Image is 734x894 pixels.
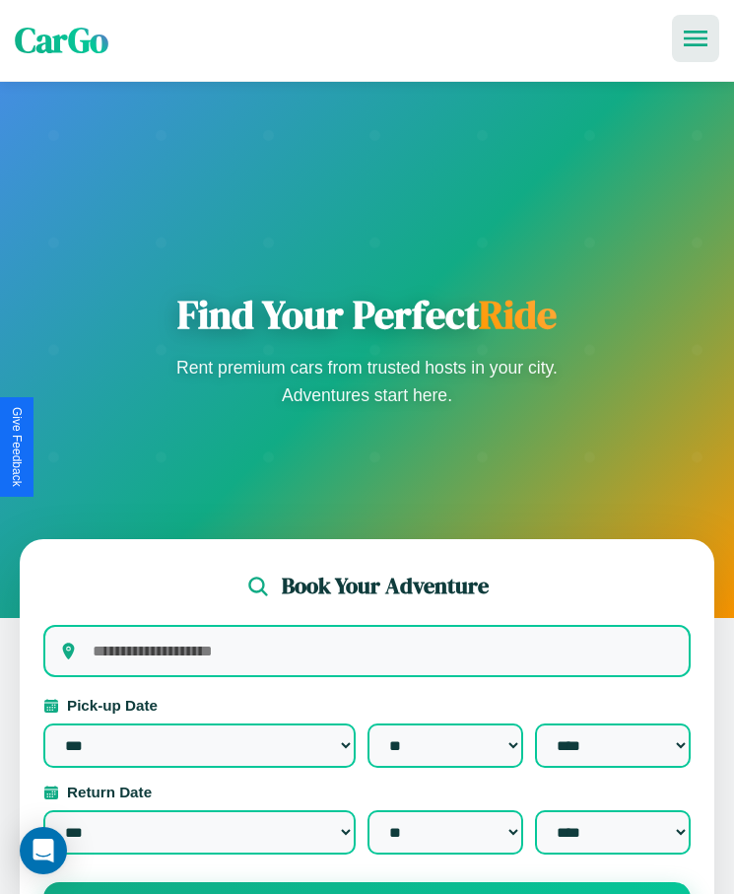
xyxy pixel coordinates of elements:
h1: Find Your Perfect [170,291,565,338]
label: Pick-up Date [43,697,691,714]
p: Rent premium cars from trusted hosts in your city. Adventures start here. [170,354,565,409]
span: CarGo [15,17,108,64]
h2: Book Your Adventure [282,571,489,601]
div: Open Intercom Messenger [20,827,67,874]
div: Give Feedback [10,407,24,487]
span: Ride [479,288,557,341]
label: Return Date [43,784,691,800]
